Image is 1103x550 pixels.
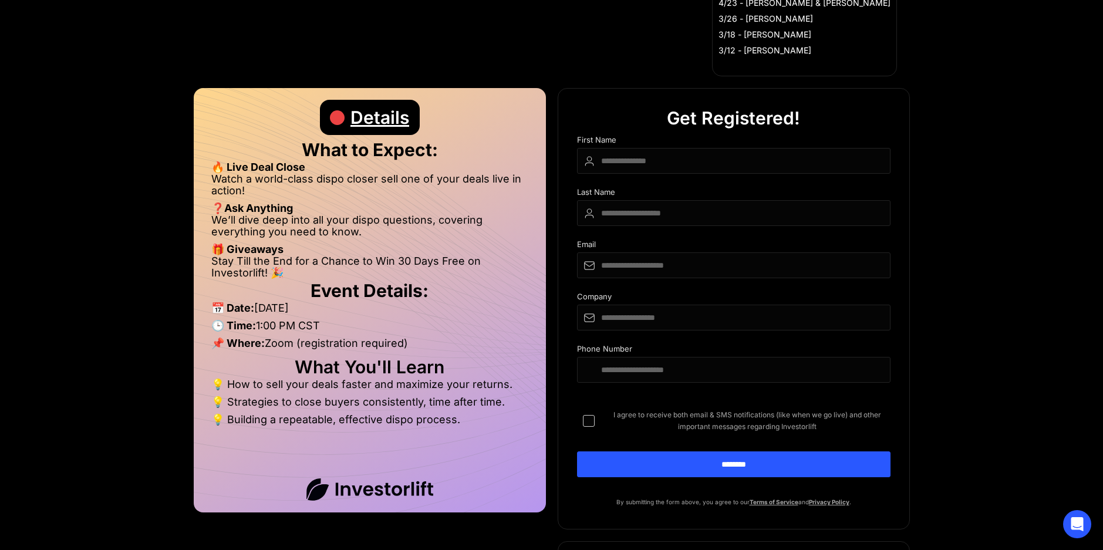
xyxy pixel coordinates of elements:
[211,255,528,279] li: Stay Till the End for a Chance to Win 30 Days Free on Investorlift! 🎉
[211,338,528,355] li: Zoom (registration required)
[211,414,528,426] li: 💡 Building a repeatable, effective dispo process.
[750,498,798,505] a: Terms of Service
[577,240,891,252] div: Email
[211,379,528,396] li: 💡 How to sell your deals faster and maximize your returns.
[211,214,528,244] li: We’ll dive deep into all your dispo questions, covering everything you need to know.
[577,188,891,200] div: Last Name
[211,319,256,332] strong: 🕒 Time:
[211,396,528,414] li: 💡 Strategies to close buyers consistently, time after time.
[211,161,305,173] strong: 🔥 Live Deal Close
[577,345,891,357] div: Phone Number
[577,496,891,508] p: By submitting the form above, you agree to our and .
[350,100,409,135] div: Details
[604,409,891,433] span: I agree to receive both email & SMS notifications (like when we go live) and other important mess...
[667,100,800,136] div: Get Registered!
[211,320,528,338] li: 1:00 PM CST
[211,173,528,203] li: Watch a world-class dispo closer sell one of your deals live in action!
[311,280,429,301] strong: Event Details:
[211,337,265,349] strong: 📌 Where:
[211,302,528,320] li: [DATE]
[302,139,438,160] strong: What to Expect:
[809,498,849,505] a: Privacy Policy
[577,292,891,305] div: Company
[211,361,528,373] h2: What You'll Learn
[577,136,891,148] div: First Name
[211,243,284,255] strong: 🎁 Giveaways
[211,302,254,314] strong: 📅 Date:
[577,136,891,496] form: DIspo Day Main Form
[1063,510,1091,538] div: Open Intercom Messenger
[211,202,293,214] strong: ❓Ask Anything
